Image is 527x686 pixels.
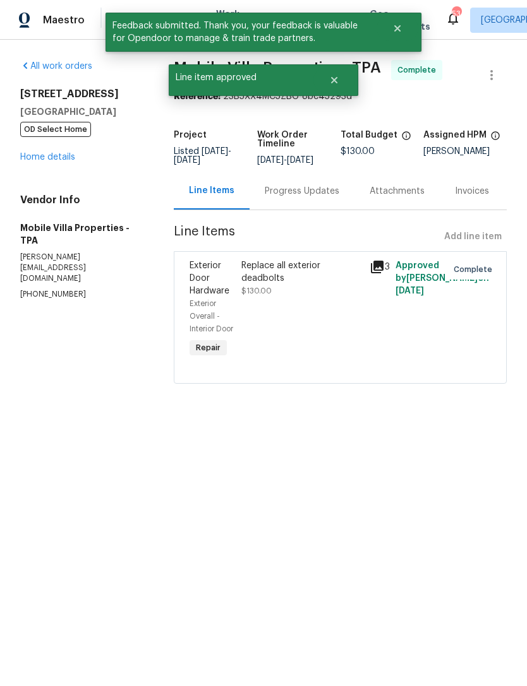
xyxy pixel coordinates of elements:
h5: Total Budget [341,131,397,139]
div: Replace all exterior deadbolts [241,259,363,285]
span: Maestro [43,14,85,27]
span: The hpm assigned to this work order. [490,131,500,147]
h5: Assigned HPM [423,131,487,139]
span: Mobile Villa Properties - TPA [174,60,381,75]
span: [DATE] [174,156,200,165]
div: Attachments [370,185,425,198]
div: [PERSON_NAME] [423,147,507,156]
span: Line Items [174,225,439,249]
span: Complete [397,64,441,76]
span: Feedback submitted. Thank you, your feedback is valuable for Opendoor to manage & train trade par... [106,13,377,52]
h5: Project [174,131,207,139]
span: Geo Assignments [370,8,430,33]
span: Approved by [PERSON_NAME] on [396,261,489,295]
h4: Vendor Info [20,194,143,206]
div: 53 [452,8,461,20]
span: Exterior Overall - Interior Door [190,300,233,333]
span: Exterior Door Hardware [190,261,229,295]
h2: [STREET_ADDRESS] [20,88,143,100]
span: $130.00 [241,287,272,295]
span: OD Select Home [20,122,91,137]
span: Complete [454,263,497,276]
span: Line item approved [169,64,313,91]
h5: Mobile Villa Properties - TPA [20,222,143,247]
div: Progress Updates [265,185,339,198]
p: [PHONE_NUMBER] [20,289,143,300]
div: 3 [370,259,388,275]
span: $130.00 [341,147,375,156]
button: Close [313,68,355,93]
a: Home details [20,153,75,162]
button: Close [377,16,418,41]
span: The total cost of line items that have been proposed by Opendoor. This sum includes line items th... [401,131,411,147]
span: [DATE] [202,147,228,156]
a: All work orders [20,62,92,71]
span: Repair [191,341,226,354]
div: 23B5XX4MC5ZBG-8bc45293d [174,90,507,103]
h5: Work Order Timeline [257,131,341,148]
div: Invoices [455,185,489,198]
span: - [257,156,313,165]
span: [DATE] [396,287,424,295]
span: Listed [174,147,231,165]
b: Reference: [174,92,221,101]
div: Line Items [189,184,234,197]
span: [DATE] [257,156,284,165]
span: - [174,147,231,165]
span: [DATE] [287,156,313,165]
p: [PERSON_NAME][EMAIL_ADDRESS][DOMAIN_NAME] [20,252,143,284]
h5: [GEOGRAPHIC_DATA] [20,105,143,118]
span: Work Orders [216,8,248,33]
